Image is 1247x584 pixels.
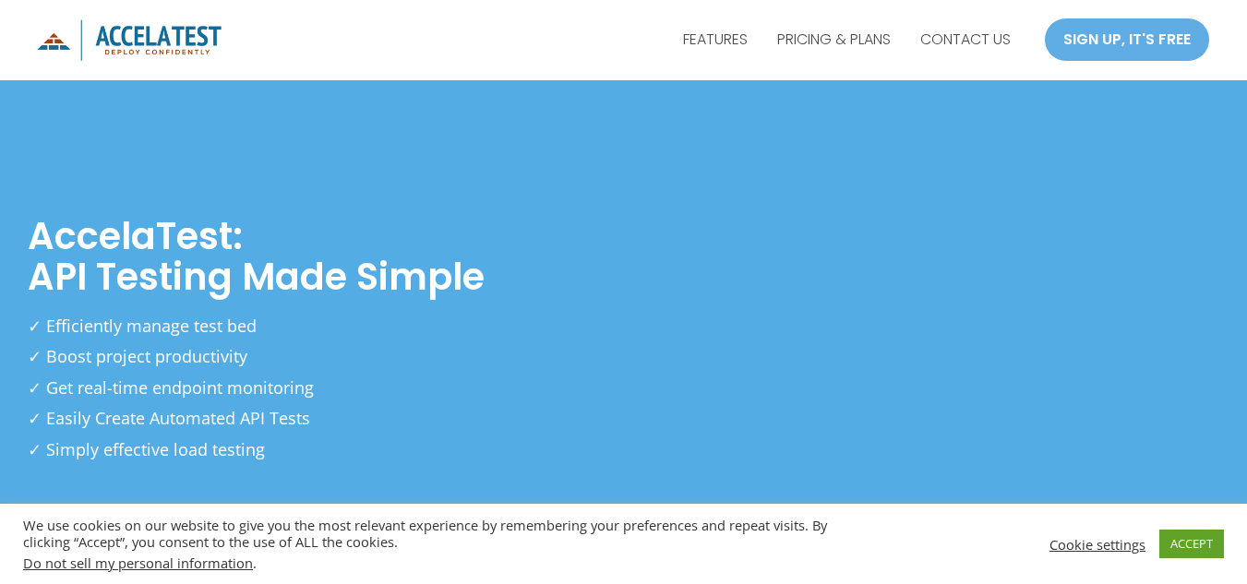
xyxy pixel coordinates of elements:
a: ACCEPT [1159,530,1224,558]
nav: Site Navigation [668,17,1025,63]
a: SIGN UP, IT'S FREE [1044,18,1210,62]
div: We use cookies on our website to give you the most relevant experience by remembering your prefer... [23,517,864,571]
a: Do not sell my personal information [23,554,253,572]
a: Cookie settings [1049,536,1145,553]
iframe: AccelaTest Explained in 2 Minutes [624,211,1239,556]
div: . [23,554,864,571]
a: AccelaTest [37,29,222,49]
a: FEATURES [668,17,762,63]
a: CONTACT US [905,17,1025,63]
a: PRICING & PLANS [762,17,905,63]
p: ✓ Efficiently manage test bed ✓ Boost project productivity ✓ Get real-time endpoint monitoring ✓ ... [28,311,458,465]
img: icon [37,19,222,61]
h1: AccelaTest: API Testing Made Simple [28,216,606,297]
